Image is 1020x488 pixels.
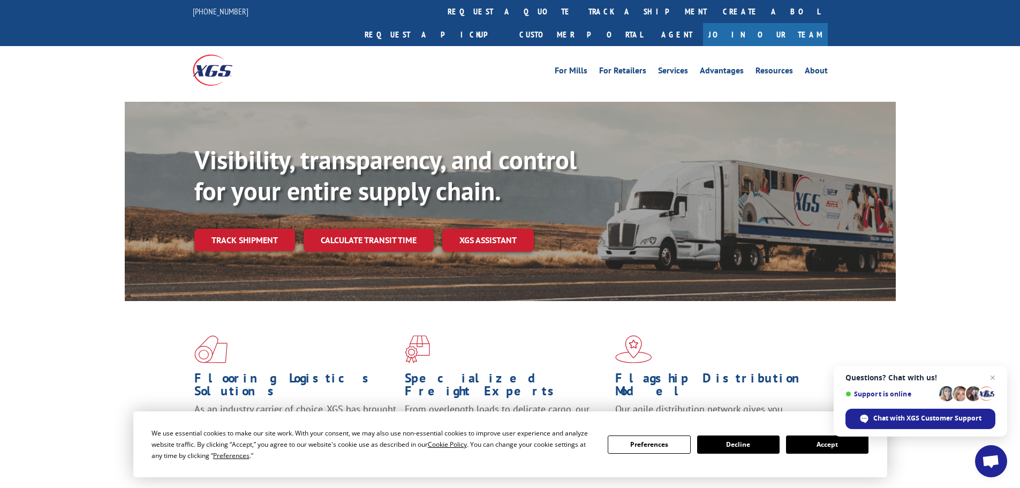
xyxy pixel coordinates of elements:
button: Accept [786,436,868,454]
img: xgs-icon-focused-on-flooring-red [405,335,430,363]
div: Open chat [975,445,1007,477]
b: Visibility, transparency, and control for your entire supply chain. [194,143,577,207]
a: Track shipment [194,229,295,251]
h1: Flagship Distribution Model [615,372,818,403]
a: For Retailers [599,66,646,78]
span: Questions? Chat with us! [845,373,995,382]
button: Preferences [608,436,690,454]
a: Join Our Team [703,23,828,46]
span: Our agile distribution network gives you nationwide inventory management on demand. [615,403,812,428]
span: Cookie Policy [428,440,467,449]
a: Agent [651,23,703,46]
span: Preferences [213,451,250,460]
div: Cookie Consent Prompt [133,411,887,477]
span: Close chat [986,371,999,384]
h1: Specialized Freight Experts [405,372,607,403]
div: We use essential cookies to make our site work. With your consent, we may also use non-essential ... [152,427,595,461]
p: From overlength loads to delicate cargo, our experienced staff knows the best way to move your fr... [405,403,607,451]
a: Resources [755,66,793,78]
div: Chat with XGS Customer Support [845,409,995,429]
a: Customer Portal [511,23,651,46]
a: XGS ASSISTANT [442,229,534,252]
a: Services [658,66,688,78]
img: xgs-icon-total-supply-chain-intelligence-red [194,335,228,363]
button: Decline [697,436,780,454]
a: Request a pickup [357,23,511,46]
a: Advantages [700,66,744,78]
img: xgs-icon-flagship-distribution-model-red [615,335,652,363]
a: For Mills [555,66,587,78]
span: Support is online [845,390,935,398]
a: About [805,66,828,78]
a: [PHONE_NUMBER] [193,6,248,17]
a: Calculate transit time [304,229,434,252]
h1: Flooring Logistics Solutions [194,372,397,403]
span: As an industry carrier of choice, XGS has brought innovation and dedication to flooring logistics... [194,403,396,441]
span: Chat with XGS Customer Support [873,414,981,423]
